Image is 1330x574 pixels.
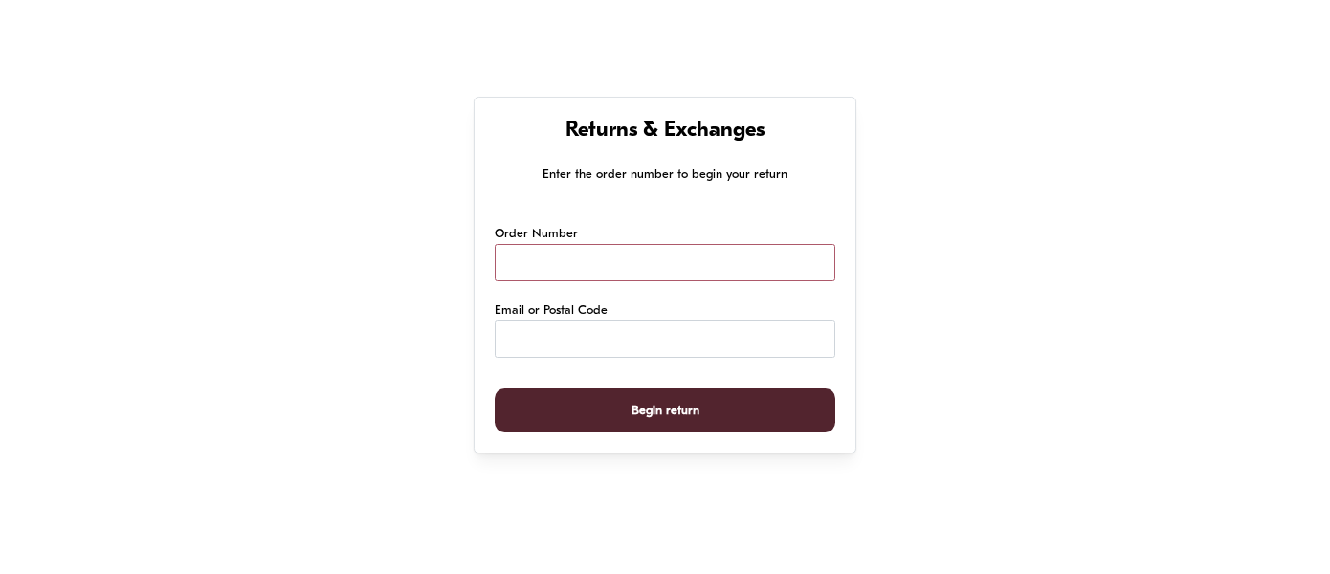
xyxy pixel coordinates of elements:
[495,118,835,145] h1: Returns & Exchanges
[495,165,835,185] p: Enter the order number to begin your return
[495,225,578,244] label: Order Number
[495,301,608,320] label: Email or Postal Code
[632,389,699,432] span: Begin return
[495,388,835,433] button: Begin return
